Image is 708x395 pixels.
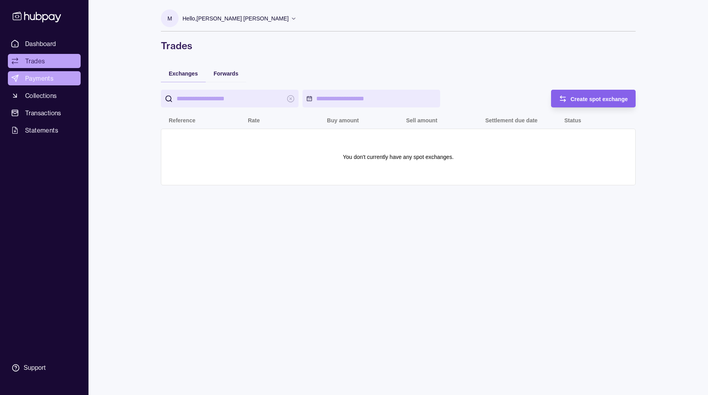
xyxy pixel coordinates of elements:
[8,123,81,137] a: Statements
[25,91,57,100] span: Collections
[343,153,454,161] p: You don't currently have any spot exchanges.
[161,39,636,52] h1: Trades
[169,70,198,77] span: Exchanges
[8,37,81,51] a: Dashboard
[24,364,46,372] div: Support
[571,96,628,102] span: Create spot exchange
[25,39,56,48] span: Dashboard
[564,117,581,124] p: Status
[551,90,636,107] button: Create spot exchange
[406,117,437,124] p: Sell amount
[8,54,81,68] a: Trades
[214,70,238,77] span: Forwards
[8,360,81,376] a: Support
[248,117,260,124] p: Rate
[25,108,61,118] span: Transactions
[25,74,53,83] span: Payments
[183,14,289,23] p: Hello, [PERSON_NAME] [PERSON_NAME]
[327,117,359,124] p: Buy amount
[177,90,283,107] input: search
[25,56,45,66] span: Trades
[8,71,81,85] a: Payments
[485,117,538,124] p: Settlement due date
[169,117,195,124] p: Reference
[168,14,172,23] p: M
[8,106,81,120] a: Transactions
[25,126,58,135] span: Statements
[8,89,81,103] a: Collections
